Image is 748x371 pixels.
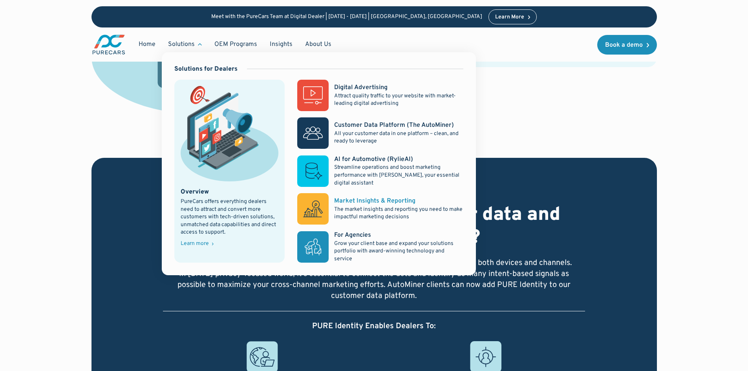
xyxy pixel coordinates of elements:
[334,240,463,263] p: Grow your client base and expand your solutions portfolio with award-winning technology and service
[605,42,643,48] div: Book a demo
[297,231,463,263] a: For AgenciesGrow your client base and expand your solutions portfolio with award-winning technolo...
[297,117,463,149] a: Customer Data Platform (The AutoMiner)All your customer data in one platform – clean, and ready t...
[597,35,657,55] a: Book a demo
[162,37,208,52] div: Solutions
[181,86,279,181] img: marketing illustration showing social media channels and campaigns
[297,155,463,187] a: AI for Automotive (RylieAI)Streamline operations and boost marketing performance with [PERSON_NAM...
[174,65,238,73] div: Solutions for Dealers
[297,80,463,111] a: Digital AdvertisingAttract quality traffic to your website with market-leading digital advertising
[334,206,463,221] p: The market insights and reporting you need to make impactful marketing decisions
[263,37,299,52] a: Insights
[181,188,209,196] div: Overview
[132,37,162,52] a: Home
[174,80,285,263] a: marketing illustration showing social media channels and campaignsOverviewPureCars offers everyth...
[334,231,371,239] div: For Agencies
[162,52,476,276] nav: Solutions
[334,197,415,205] div: Market Insights & Reporting
[91,34,126,55] img: purecars logo
[297,193,463,225] a: Market Insights & ReportingThe market insights and reporting you need to make impactful marketing...
[299,37,338,52] a: About Us
[334,155,413,164] div: AI for Automotive (RylieAI)
[312,321,436,332] div: PURE Identity Enables Dealers To:
[488,9,537,24] a: Learn More
[181,198,279,236] div: PureCars offers everything dealers need to attract and convert more customers with tech-driven so...
[181,241,209,247] div: Learn more
[173,258,575,302] p: The average shopper owns 3.2 devices, and their digital journey is fragmented across both devices...
[334,164,463,187] p: Streamline operations and boost marketing performance with [PERSON_NAME], your essential digital ...
[334,83,388,92] div: Digital Advertising
[334,92,463,108] p: Attract quality traffic to your website with market-leading digital advertising
[334,121,454,130] div: Customer Data Platform (The AutoMiner)
[211,14,482,20] p: Meet with the PureCars Team at Digital Dealer | [DATE] - [DATE] | [GEOGRAPHIC_DATA], [GEOGRAPHIC_...
[334,130,463,145] p: All your customer data in one platform – clean, and ready to leverage
[168,40,195,49] div: Solutions
[495,15,524,20] div: Learn More
[91,34,126,55] a: main
[208,37,263,52] a: OEM Programs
